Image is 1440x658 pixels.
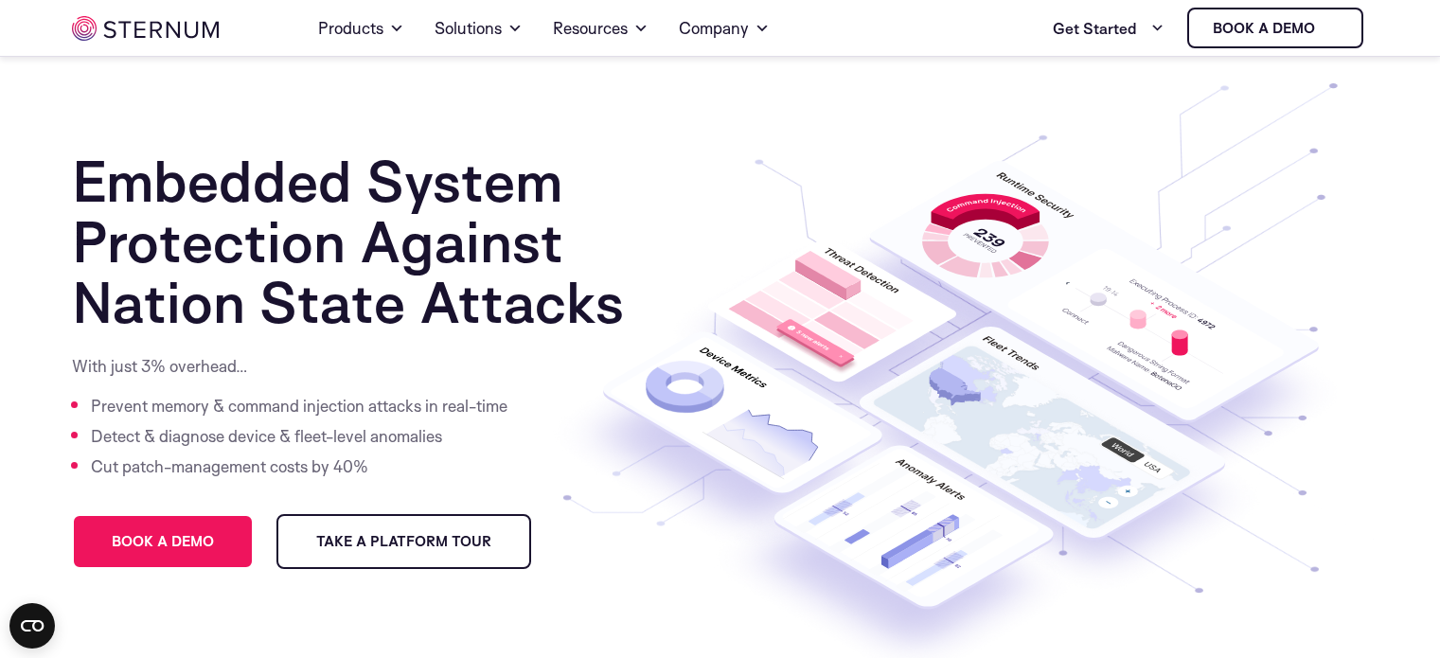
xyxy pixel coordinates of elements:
[553,2,649,55] a: Resources
[435,2,523,55] a: Solutions
[91,421,512,452] li: Detect & diagnose device & fleet-level anomalies
[679,2,770,55] a: Company
[112,535,214,548] span: Book a demo
[72,355,512,378] p: With just 3% overhead…
[316,535,491,548] span: Take a Platform Tour
[318,2,404,55] a: Products
[1323,21,1338,36] img: sternum iot
[91,452,512,482] li: Cut patch-management costs by 40%
[1187,8,1363,48] a: Book a demo
[91,391,512,421] li: Prevent memory & command injection attacks in real-time
[72,514,254,569] a: Book a demo
[276,514,531,569] a: Take a Platform Tour
[72,151,684,332] h1: Embedded System Protection Against Nation State Attacks
[9,603,55,649] button: Open CMP widget
[1053,9,1164,47] a: Get Started
[72,16,219,41] img: sternum iot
